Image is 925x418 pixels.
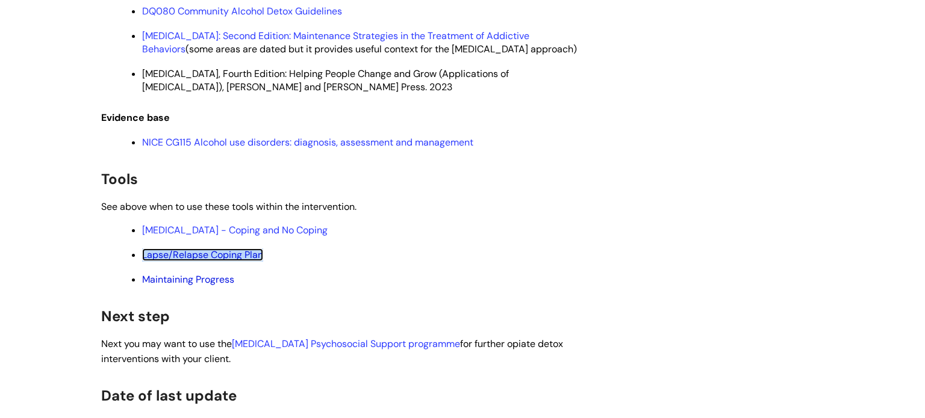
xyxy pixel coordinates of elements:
a: [MEDICAL_DATA]: Second Edition: Maintenance Strategies in the Treatment of Addictive Behaviors [142,29,529,55]
span: [MEDICAL_DATA], Fourth Edition: Helping People Change and Grow (Applications of [MEDICAL_DATA]), ... [142,67,509,93]
a: Maintaining Progress [142,273,234,286]
a: NICE CG115 Alcohol use disorders: diagnosis, assessment and management [142,136,473,149]
a: Lapse/Relapse Coping Plan [142,248,263,261]
span: Date of last update [101,386,237,405]
span: Next step [101,307,170,325]
span: Tools [101,170,138,188]
span: Next you may want to use the for further opiate detox interventions with your client. [101,337,563,365]
span: Evidence base [101,111,170,124]
a: [MEDICAL_DATA] - Coping and No Coping [142,224,328,236]
span: See above when to use these tools within the intervention. [101,200,357,213]
a: [MEDICAL_DATA] Psychosocial Support programme [232,337,460,350]
a: DQ080 Community Alcohol Detox Guidelines [142,5,342,17]
span: (some areas are dated but it provides useful context for the [MEDICAL_DATA] approach) [142,29,577,55]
